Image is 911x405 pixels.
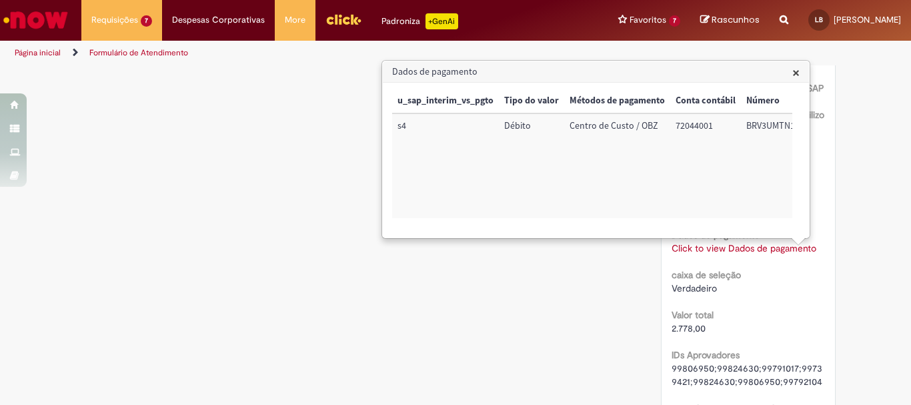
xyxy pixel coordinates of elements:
b: IDs Aprovadores [672,349,740,361]
span: Rascunhos [712,13,760,26]
th: Tipo do valor [499,89,564,113]
b: Valor total [672,309,714,321]
th: Métodos de pagamento [564,89,670,113]
td: Número: BRV3UMTN17 [741,113,805,218]
td: Conta contábil: 72044001 [670,113,741,218]
button: Close [792,65,800,79]
span: More [285,13,305,27]
a: Formulário de Atendimento [89,47,188,58]
span: 7 [669,15,680,27]
h3: Dados de pagamento [383,61,809,83]
td: Tipo do valor: Débito [499,113,564,218]
span: 99806950;99824630;99791017;99739421;99824630;99806950;99792104 [672,362,822,388]
a: Rascunhos [700,14,760,27]
span: Verdadeiro [672,282,717,294]
span: Favoritos [630,13,666,27]
td: u_sap_interim_vs_pgto: s4 [392,113,499,218]
img: ServiceNow [1,7,70,33]
b: Dados de pagamento [672,229,760,241]
ul: Trilhas de página [10,41,598,65]
span: LB [815,15,823,24]
img: click_logo_yellow_360x200.png [325,9,361,29]
div: Padroniza [381,13,458,29]
a: Click to view Dados de pagamento [672,242,816,254]
a: Página inicial [15,47,61,58]
b: caixa de seleção [672,269,741,281]
div: Dados de pagamento [381,60,810,239]
span: × [792,63,800,81]
th: u_sap_interim_vs_pgto [392,89,499,113]
td: Métodos de pagamento: Centro de Custo / OBZ [564,113,670,218]
span: 7 [141,15,152,27]
span: Requisições [91,13,138,27]
p: +GenAi [425,13,458,29]
span: Despesas Corporativas [172,13,265,27]
span: [PERSON_NAME] [834,14,901,25]
span: 2.778,00 [672,322,706,334]
th: Conta contábil [670,89,741,113]
th: Número [741,89,805,113]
